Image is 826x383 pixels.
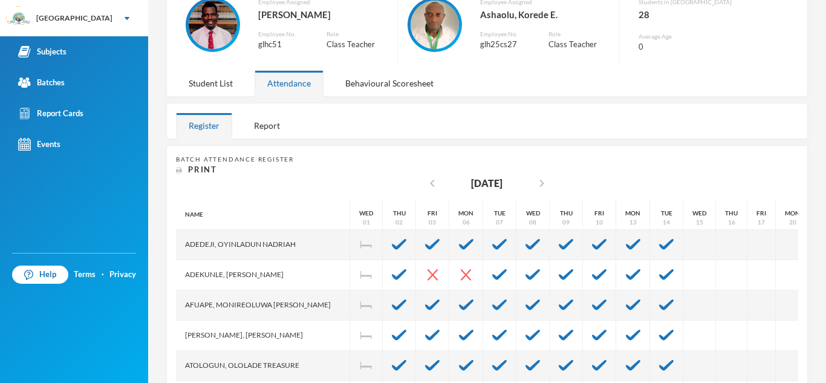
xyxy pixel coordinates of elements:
[189,1,237,49] img: EMPLOYEE
[535,176,549,191] i: chevron_right
[425,176,440,191] i: chevron_left
[562,218,570,227] div: 09
[258,39,308,51] div: glhc51
[176,200,350,230] div: Name
[350,321,383,351] div: Independence Day
[494,209,506,218] div: Tue
[176,230,350,260] div: Adedeji, Oyinladun Nadriah
[258,7,388,22] div: [PERSON_NAME]
[395,218,403,227] div: 02
[176,290,350,321] div: Afuape, Monireoluwa [PERSON_NAME]
[350,290,383,321] div: Independence Day
[629,218,637,227] div: 13
[350,351,383,381] div: Independence Day
[327,30,388,39] div: Role
[625,209,640,218] div: Mon
[363,218,370,227] div: 01
[350,260,383,290] div: Independence Day
[241,113,293,139] div: Report
[526,209,540,218] div: Wed
[12,266,68,284] a: Help
[594,209,604,218] div: Fri
[496,218,503,227] div: 07
[109,269,136,281] a: Privacy
[480,30,530,39] div: Employee No.
[258,30,308,39] div: Employee No.
[36,13,112,24] div: [GEOGRAPHIC_DATA]
[471,176,502,191] div: [DATE]
[350,230,383,260] div: Independence Day
[663,218,670,227] div: 14
[480,39,530,51] div: glh25cs27
[428,209,437,218] div: Fri
[785,209,800,218] div: Mon
[333,70,446,96] div: Behavioural Scoresheet
[18,45,67,58] div: Subjects
[18,107,83,120] div: Report Cards
[458,209,473,218] div: Mon
[176,113,232,139] div: Register
[560,209,573,218] div: Thu
[176,155,294,163] span: Batch Attendance Register
[255,70,324,96] div: Attendance
[789,218,796,227] div: 20
[728,218,735,227] div: 16
[529,218,536,227] div: 08
[7,7,31,31] img: logo
[639,7,732,22] div: 28
[176,321,350,351] div: [PERSON_NAME], [PERSON_NAME]
[327,39,388,51] div: Class Teacher
[758,218,765,227] div: 17
[18,138,60,151] div: Events
[429,218,436,227] div: 03
[176,70,246,96] div: Student List
[176,351,350,381] div: Atologun, Ololade Treasure
[756,209,766,218] div: Fri
[102,269,104,281] div: ·
[359,209,373,218] div: Wed
[661,209,672,218] div: Tue
[692,209,706,218] div: Wed
[596,218,603,227] div: 10
[639,32,732,41] div: Average Age
[725,209,738,218] div: Thu
[176,260,350,290] div: Adekunle, [PERSON_NAME]
[548,39,610,51] div: Class Teacher
[480,7,610,22] div: Ashaolu, Korede E.
[18,76,65,89] div: Batches
[393,209,406,218] div: Thu
[411,1,459,49] img: EMPLOYEE
[463,218,470,227] div: 06
[74,269,96,281] a: Terms
[548,30,610,39] div: Role
[639,41,732,53] div: 0
[696,218,703,227] div: 15
[188,165,217,174] span: Print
